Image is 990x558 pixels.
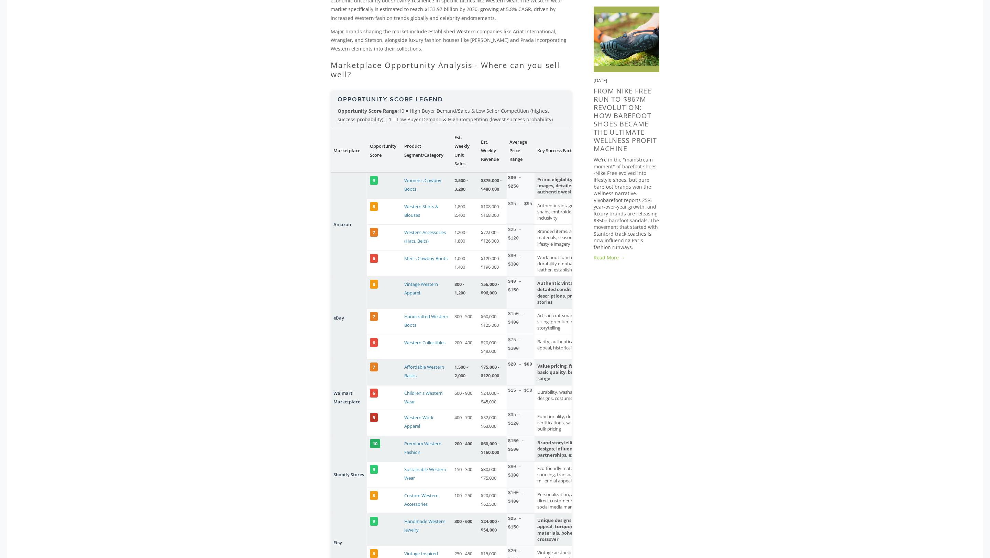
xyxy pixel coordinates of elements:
td: Western Accessories (Hats, Belts) [401,225,452,251]
span: 7 [370,228,378,237]
h3: Opportunity Score Legend [338,96,565,103]
h2: Marketplace Opportunity Analysis - Where can you sell well? [331,60,572,79]
td: 800 - 1,200 [452,277,478,309]
a: From Nike Free Run to $867M Revolution: How Barefoot Shoes Became the Ultimate Wellness Profit Ma... [594,86,657,153]
span: 6 [370,389,378,398]
th: Marketplace [331,129,367,172]
td: $15 - $50 [507,385,535,410]
td: $60,000 - $125,000 [478,309,507,335]
time: [DATE] [594,77,607,83]
td: $56,000 - $96,000 [478,277,507,309]
span: 8 [370,202,378,211]
td: $80 - $300 [507,462,535,488]
td: $30,000 - $75,000 [478,462,507,488]
td: $24,000 - $54,000 [478,514,507,546]
th: Est. Weekly Revenue [478,129,507,172]
td: Artisan craftsmanship, custom sizing, premium materials, storytelling [535,309,606,335]
td: 2,500 - 3,200 [452,172,478,199]
span: 9 [370,176,378,185]
td: Sustainable Western Wear [401,462,452,488]
td: $90 - $300 [507,250,535,277]
td: Rarity, authentication, collector appeal, historical significance [535,335,606,359]
span: 9 [370,517,378,526]
img: From Nike Free Run to $867M Revolution: How Barefoot Shoes Became the Ultimate Wellness Profit Ma... [594,7,659,72]
td: Eco-friendly materials, ethical sourcing, transparency, millennial appeal [535,462,606,488]
td: $35 - $120 [507,410,535,436]
span: 8 [370,280,378,289]
td: $375,000 - $480,000 [478,172,507,199]
td: 1,800 - 2,400 [452,199,478,225]
td: $20 - $60 [507,359,535,386]
span: 8 [370,549,378,558]
td: Western Shirts & Blouses [401,199,452,225]
td: $100 - $400 [507,488,535,514]
th: Opportunity Score [367,129,401,172]
td: $150 - $400 [507,309,535,335]
td: $20,000 - $48,000 [478,335,507,359]
td: $35 - $95 [507,199,535,225]
td: Authentic vintage styling, pearl snaps, embroidery details, size inclusivity [535,199,606,225]
td: Personalization, artisan quality, direct customer relationships, social media marketing [535,488,606,514]
td: $25 - $120 [507,225,535,251]
span: 10 [370,439,380,448]
td: $24,000 - $45,000 [478,385,507,410]
td: Custom Western Accessories [401,488,452,514]
td: eBay [331,277,367,359]
td: $108,000 - $168,000 [478,199,507,225]
td: $60,000 - $160,000 [478,436,507,462]
td: Western Work Apparel [401,410,452,436]
td: Handcrafted Western Boots [401,309,452,335]
th: Key Success Factors [535,129,606,172]
span: 8 [370,491,378,500]
td: Affordable Western Basics [401,359,452,386]
td: 1,500 - 2,000 [452,359,478,386]
span: 9 [370,465,378,474]
td: 300 - 600 [452,514,478,546]
td: 600 - 900 [452,385,478,410]
td: Women's Cowboy Boots [401,172,452,199]
td: Unique designs, handcrafted appeal, turquoise/silver materials, bohemian crossover [535,514,606,546]
td: Children's Western Wear [401,385,452,410]
td: 300 - 500 [452,309,478,335]
p: 10 = High Buyer Demand/Sales & Low Seller Competition (highest success probability) | 1 = Low Buy... [338,107,565,124]
span: 5 [370,413,378,422]
td: Brand storytelling, custom designs, influencer partnerships, exclusivity [535,436,606,462]
td: $75,000 - $120,000 [478,359,507,386]
td: $150 - $500 [507,436,535,462]
td: 200 - 400 [452,436,478,462]
td: 1,200 - 1,800 [452,225,478,251]
th: Est. Weekly Unit Sales [452,129,478,172]
td: Authentic vintage pieces, detailed condition descriptions, provenance stories [535,277,606,309]
td: Men's Cowboy Boots [401,250,452,277]
td: $75 - $300 [507,335,535,359]
td: Work boot functionality, durability emphasis, authentic leather, established brands [535,250,606,277]
td: $80 - $250 [507,172,535,199]
td: 400 - 700 [452,410,478,436]
span: 6 [370,254,378,263]
td: Branded items, authentic materials, seasonal timing, lifestyle imagery [535,225,606,251]
td: 150 - 300 [452,462,478,488]
td: Durability, washability, fun designs, costume appeal [535,385,606,410]
td: Functionality, durability certifications, safety features, bulk pricing [535,410,606,436]
td: Amazon [331,172,367,277]
td: Prime eligibility, high-quality images, detailed sizing, authentic western styling [535,172,606,199]
td: 200 - 400 [452,335,478,359]
td: $40 - $150 [507,277,535,309]
td: Value pricing, fast shipping, basic quality, broad size range [535,359,606,386]
span: 7 [370,312,378,321]
td: Handmade Western Jewelry [401,514,452,546]
td: Shopify Stores [331,436,367,514]
span: 7 [370,362,378,371]
td: $25 - $150 [507,514,535,546]
td: $20,000 - $62,500 [478,488,507,514]
td: $32,000 - $63,000 [478,410,507,436]
td: $120,000 - $196,000 [478,250,507,277]
td: $72,000 - $126,000 [478,225,507,251]
a: Read More → [594,254,659,261]
td: Vintage Western Apparel [401,277,452,309]
p: We're in the "mainstream moment" of barefoot shoes -Nike Free evolved into lifestyle shoes, but p... [594,156,659,250]
td: Western Collectibles [401,335,452,359]
td: 1,000 - 1,400 [452,250,478,277]
p: Major brands shaping the market include established Western companies like Ariat International, W... [331,27,572,53]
